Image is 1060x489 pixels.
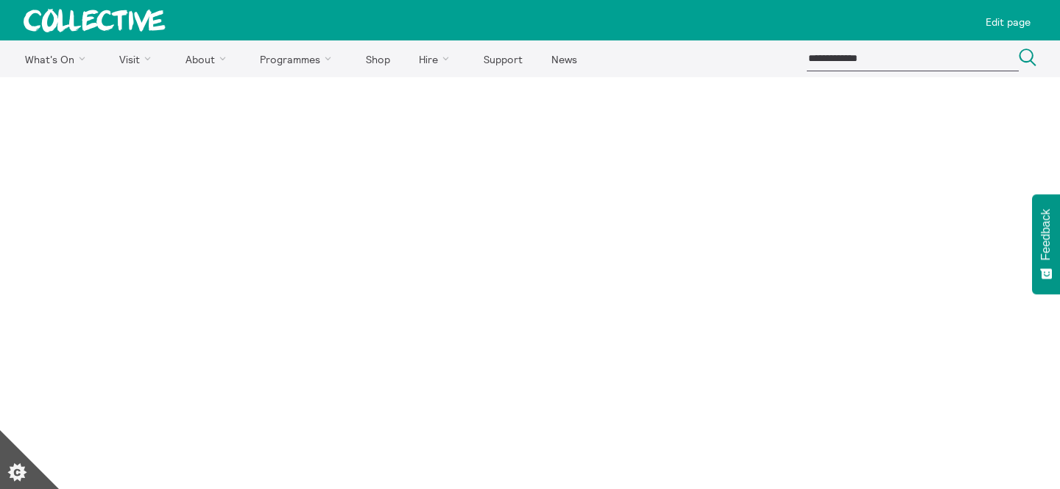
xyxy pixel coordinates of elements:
a: What's On [12,40,104,77]
a: Programmes [247,40,350,77]
a: Hire [406,40,468,77]
a: News [538,40,590,77]
a: About [172,40,244,77]
a: Edit page [980,6,1036,35]
span: Feedback [1039,209,1053,260]
a: Support [470,40,535,77]
a: Visit [107,40,170,77]
a: Shop [353,40,403,77]
p: Edit page [986,16,1031,28]
button: Feedback - Show survey [1032,194,1060,294]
